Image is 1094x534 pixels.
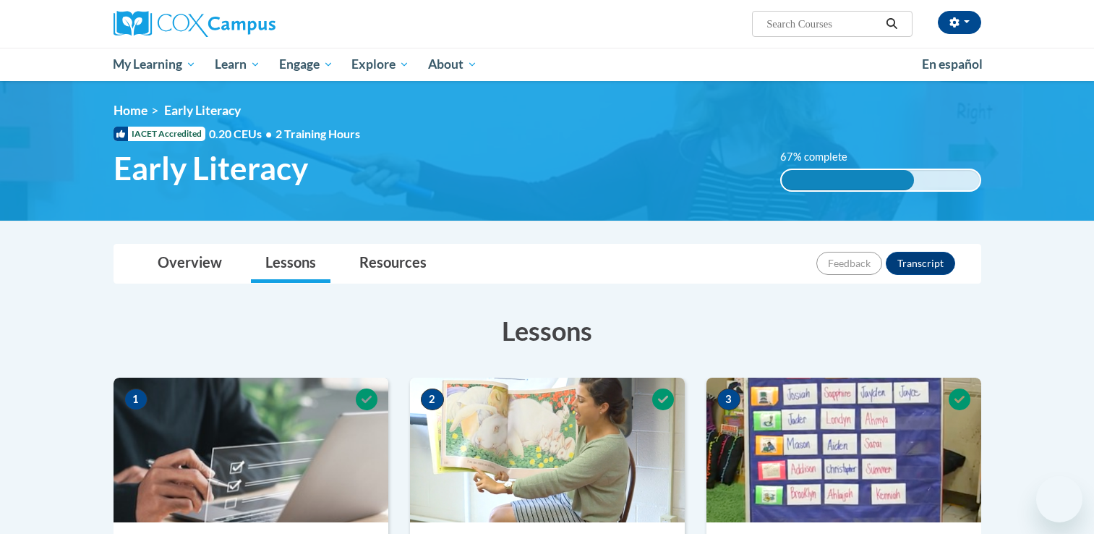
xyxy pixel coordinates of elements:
[114,313,981,349] h3: Lessons
[124,389,148,410] span: 1
[717,389,740,410] span: 3
[275,127,360,140] span: 2 Training Hours
[782,170,914,190] div: 67% complete
[251,245,330,283] a: Lessons
[1036,476,1082,522] iframe: Button to launch messaging window
[114,127,205,141] span: IACET Accredited
[351,56,409,73] span: Explore
[114,11,275,37] img: Cox Campus
[113,56,196,73] span: My Learning
[279,56,333,73] span: Engage
[104,48,206,81] a: My Learning
[816,252,882,275] button: Feedback
[114,11,388,37] a: Cox Campus
[913,49,992,80] a: En español
[114,149,308,187] span: Early Literacy
[922,56,983,72] span: En español
[428,56,477,73] span: About
[265,127,272,140] span: •
[215,56,260,73] span: Learn
[881,15,902,33] button: Search
[886,252,955,275] button: Transcript
[706,378,981,522] img: Course Image
[765,15,881,33] input: Search Courses
[419,48,487,81] a: About
[342,48,419,81] a: Explore
[938,11,981,34] button: Account Settings
[421,389,444,410] span: 2
[270,48,343,81] a: Engage
[114,103,148,118] a: Home
[209,126,275,142] span: 0.20 CEUs
[345,245,441,283] a: Resources
[92,48,1003,81] div: Main menu
[780,149,863,165] label: 67% complete
[164,103,241,118] span: Early Literacy
[410,378,685,522] img: Course Image
[205,48,270,81] a: Learn
[114,378,388,522] img: Course Image
[143,245,236,283] a: Overview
